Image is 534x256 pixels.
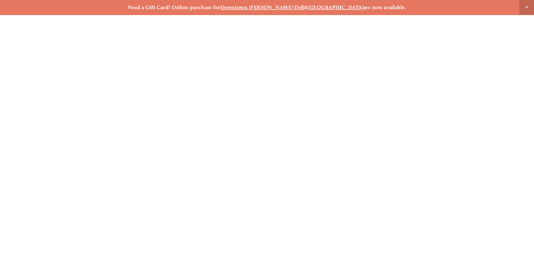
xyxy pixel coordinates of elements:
[363,4,406,11] strong: are now available.
[247,4,249,11] strong: ,
[304,4,308,11] strong: &
[249,4,304,11] a: [PERSON_NAME] Dell
[308,4,363,11] a: [GEOGRAPHIC_DATA]
[128,4,220,11] strong: Need a Gift Card? Online purchase for
[220,4,248,11] a: Downtown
